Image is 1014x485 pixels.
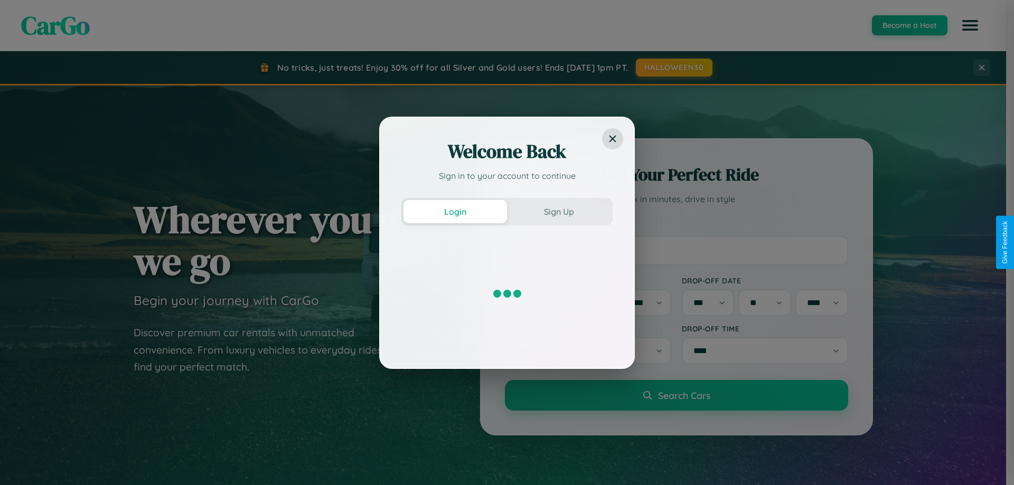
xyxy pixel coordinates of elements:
div: Give Feedback [1001,221,1009,264]
button: Sign Up [507,200,611,223]
button: Login [403,200,507,223]
iframe: Intercom live chat [11,449,36,474]
h2: Welcome Back [401,139,613,164]
p: Sign in to your account to continue [401,169,613,182]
